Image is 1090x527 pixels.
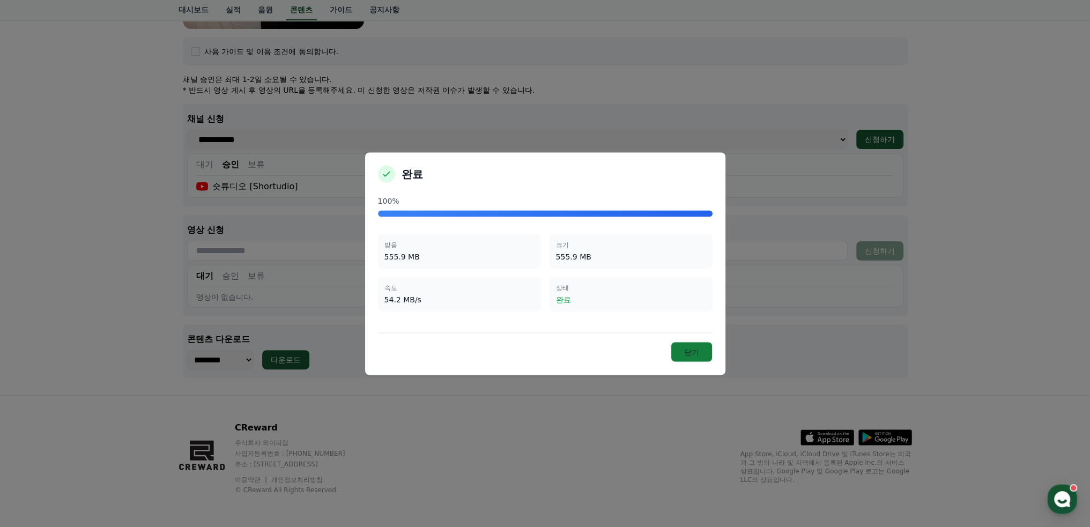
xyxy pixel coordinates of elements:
div: 속도 [384,283,535,292]
a: 설정 [138,340,206,367]
span: 대화 [98,357,111,365]
div: 54.2 MB/s [384,294,535,305]
div: 크기 [556,240,706,249]
h2: 완료 [402,166,423,181]
span: 설정 [166,356,179,365]
div: 555.9 MB [384,251,535,262]
div: 555.9 MB [556,251,706,262]
div: 받음 [384,240,535,249]
a: 대화 [71,340,138,367]
div: 상태 [556,283,706,292]
div: 완료 [556,294,706,305]
span: 홈 [34,356,40,365]
button: 닫기 [671,342,713,362]
div: modal [365,152,725,375]
a: 홈 [3,340,71,367]
span: 100% [378,195,399,206]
